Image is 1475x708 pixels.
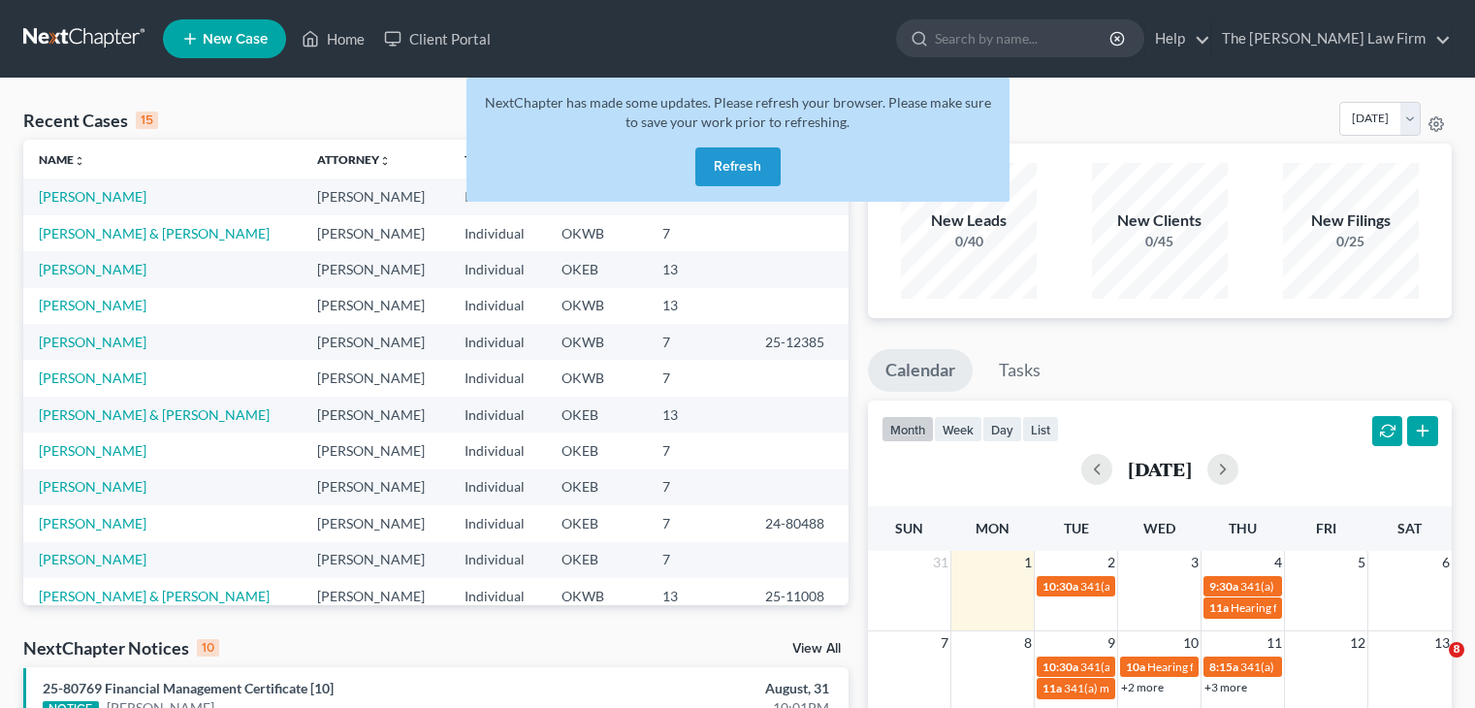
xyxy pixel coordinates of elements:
[374,21,500,56] a: Client Portal
[302,215,449,251] td: [PERSON_NAME]
[449,360,546,396] td: Individual
[546,215,647,251] td: OKWB
[976,520,1010,536] span: Mon
[1316,520,1336,536] span: Fri
[302,251,449,287] td: [PERSON_NAME]
[1128,459,1192,479] h2: [DATE]
[868,349,973,392] a: Calendar
[302,288,449,324] td: [PERSON_NAME]
[546,505,647,541] td: OKEB
[546,578,647,614] td: OKWB
[1042,579,1078,594] span: 10:30a
[203,32,268,47] span: New Case
[39,442,146,459] a: [PERSON_NAME]
[1022,416,1059,442] button: list
[23,636,219,660] div: NextChapter Notices
[39,551,146,567] a: [PERSON_NAME]
[895,520,923,536] span: Sun
[39,370,146,386] a: [PERSON_NAME]
[546,433,647,468] td: OKEB
[1064,681,1354,695] span: 341(a) meeting for [PERSON_NAME] & [PERSON_NAME]
[647,288,750,324] td: 13
[1409,642,1456,689] iframe: Intercom live chat
[485,94,991,130] span: NextChapter has made some updates. Please refresh your browser. Please make sure to save your wor...
[647,215,750,251] td: 7
[1440,551,1452,574] span: 6
[647,542,750,578] td: 7
[1106,551,1117,574] span: 2
[1145,21,1210,56] a: Help
[546,324,647,360] td: OKWB
[449,178,546,214] td: Individual
[449,397,546,433] td: Individual
[1209,600,1229,615] span: 11a
[647,324,750,360] td: 7
[39,406,270,423] a: [PERSON_NAME] & [PERSON_NAME]
[39,515,146,531] a: [PERSON_NAME]
[750,578,849,614] td: 25-11008
[302,542,449,578] td: [PERSON_NAME]
[302,397,449,433] td: [PERSON_NAME]
[43,680,334,696] a: 25-80769 Financial Management Certificate [10]
[1121,680,1164,694] a: +2 more
[695,147,781,186] button: Refresh
[931,551,950,574] span: 31
[1283,209,1419,232] div: New Filings
[750,324,849,360] td: 25-12385
[935,20,1112,56] input: Search by name...
[546,542,647,578] td: OKEB
[901,209,1037,232] div: New Leads
[981,349,1058,392] a: Tasks
[292,21,374,56] a: Home
[449,251,546,287] td: Individual
[449,433,546,468] td: Individual
[1143,520,1175,536] span: Wed
[939,631,950,655] span: 7
[580,679,829,698] div: August, 31
[39,261,146,277] a: [PERSON_NAME]
[1181,631,1201,655] span: 10
[39,478,146,495] a: [PERSON_NAME]
[647,397,750,433] td: 13
[1022,551,1034,574] span: 1
[1283,232,1419,251] div: 0/25
[934,416,982,442] button: week
[1042,681,1062,695] span: 11a
[302,178,449,214] td: [PERSON_NAME]
[647,469,750,505] td: 7
[1147,660,1299,674] span: Hearing for [PERSON_NAME]
[982,416,1022,442] button: day
[1189,551,1201,574] span: 3
[1212,21,1451,56] a: The [PERSON_NAME] Law Firm
[136,112,158,129] div: 15
[1064,520,1089,536] span: Tue
[647,433,750,468] td: 7
[1080,660,1267,674] span: 341(a) meeting for [PERSON_NAME]
[792,642,841,656] a: View All
[39,297,146,313] a: [PERSON_NAME]
[1272,551,1284,574] span: 4
[317,152,391,167] a: Attorneyunfold_more
[23,109,158,132] div: Recent Cases
[647,578,750,614] td: 13
[1106,631,1117,655] span: 9
[1126,660,1145,674] span: 10a
[449,288,546,324] td: Individual
[882,416,934,442] button: month
[449,505,546,541] td: Individual
[302,433,449,468] td: [PERSON_NAME]
[1092,209,1228,232] div: New Clients
[39,225,270,241] a: [PERSON_NAME] & [PERSON_NAME]
[1356,551,1367,574] span: 5
[647,251,750,287] td: 13
[1265,631,1284,655] span: 11
[197,639,219,657] div: 10
[1209,660,1238,674] span: 8:15a
[1449,642,1464,658] span: 8
[1229,520,1257,536] span: Thu
[302,469,449,505] td: [PERSON_NAME]
[39,152,85,167] a: Nameunfold_more
[546,360,647,396] td: OKWB
[1080,579,1267,594] span: 341(a) meeting for [PERSON_NAME]
[1397,520,1422,536] span: Sat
